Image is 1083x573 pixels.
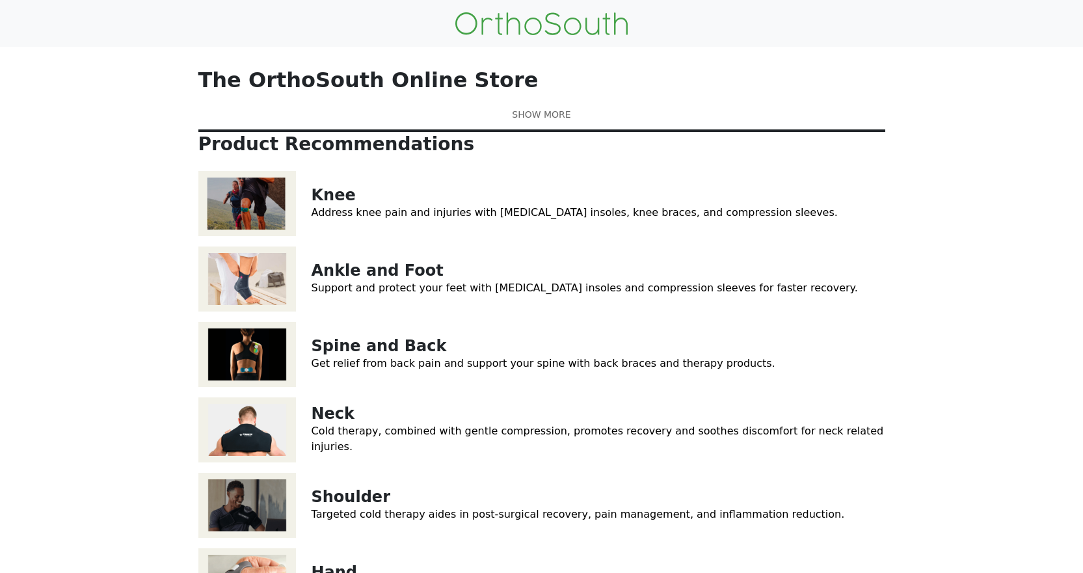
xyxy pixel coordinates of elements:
[312,508,845,520] a: Targeted cold therapy aides in post-surgical recovery, pain management, and inflammation reduction.
[198,397,296,462] img: Neck
[198,68,885,92] p: The OrthoSouth Online Store
[312,357,775,369] a: Get relief from back pain and support your spine with back braces and therapy products.
[198,322,296,387] img: Spine and Back
[198,133,885,155] p: Product Recommendations
[198,247,296,312] img: Ankle and Foot
[312,206,838,219] a: Address knee pain and injuries with [MEDICAL_DATA] insoles, knee braces, and compression sleeves.
[455,12,628,35] img: OrthoSouth
[312,186,356,204] a: Knee
[312,282,858,294] a: Support and protect your feet with [MEDICAL_DATA] insoles and compression sleeves for faster reco...
[312,488,390,506] a: Shoulder
[312,425,884,453] a: Cold therapy, combined with gentle compression, promotes recovery and soothes discomfort for neck...
[312,337,447,355] a: Spine and Back
[312,405,355,423] a: Neck
[312,261,444,280] a: Ankle and Foot
[198,473,296,538] img: Shoulder
[198,171,296,236] img: Knee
